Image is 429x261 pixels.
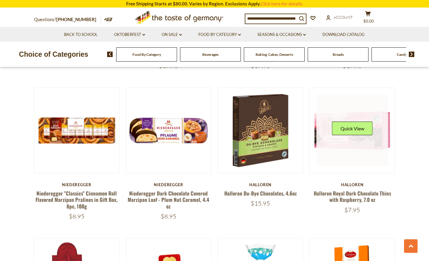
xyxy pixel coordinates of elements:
a: Niederegger Dark Chocolate Covered Marzipan Loaf - Plum Nut Caramel, 4.4 oz [128,189,209,210]
a: Seasons & Occasions [257,31,306,38]
span: $15.95 [251,199,270,207]
span: $8.95 [161,212,176,220]
a: Download Catalog [322,31,365,38]
img: Niederegger "Classics" Cinnamon Roll Flavored Marzipan Pralines in Gift Box, 8pc, 100g [34,88,120,173]
div: Halloren [309,182,395,187]
img: Halloren Du-Bye Chocolates, 4.6oz [218,88,303,173]
div: Niederegger [126,182,212,187]
a: Halloren Du-Bye Chocolates, 4.6oz [224,189,297,197]
a: Account [326,14,353,21]
a: [PHONE_NUMBER] [56,17,96,22]
a: Candy [397,52,407,57]
div: Halloren [218,182,303,187]
p: Questions? [34,16,101,24]
img: Halloren Royal Dark Chocolate Thins with Raspberry, 7.0 oz [310,88,395,173]
a: Oktoberfest [114,31,145,38]
div: Niederegger [34,182,120,187]
a: Niederegger "Classics" Cinnamon Roll Flavored Marzipan Pralines in Gift Box, 8pc, 100g [36,189,118,210]
span: $0.00 [363,19,374,24]
span: Account [334,15,353,20]
a: Breads [333,52,344,57]
img: next arrow [409,52,415,57]
a: Food By Category [198,31,241,38]
a: Click here for details. [260,1,303,6]
span: $8.95 [69,212,85,220]
button: $0.00 [359,11,377,26]
a: Baking, Cakes, Desserts [256,52,293,57]
img: Niederegger Dark Chocolate Covered Marzipan Loaf - Plum Nut Caramel, 4.4 oz [126,88,211,173]
a: Beverages [202,52,219,57]
img: previous arrow [107,52,113,57]
a: Halloren Royal Dark Chocolate Thins with Raspberry, 7.0 oz [314,189,391,203]
a: On Sale [162,31,182,38]
span: $7.95 [344,206,360,214]
a: Food By Category [132,52,161,57]
button: Quick View [332,122,373,135]
a: Back to School [64,31,98,38]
